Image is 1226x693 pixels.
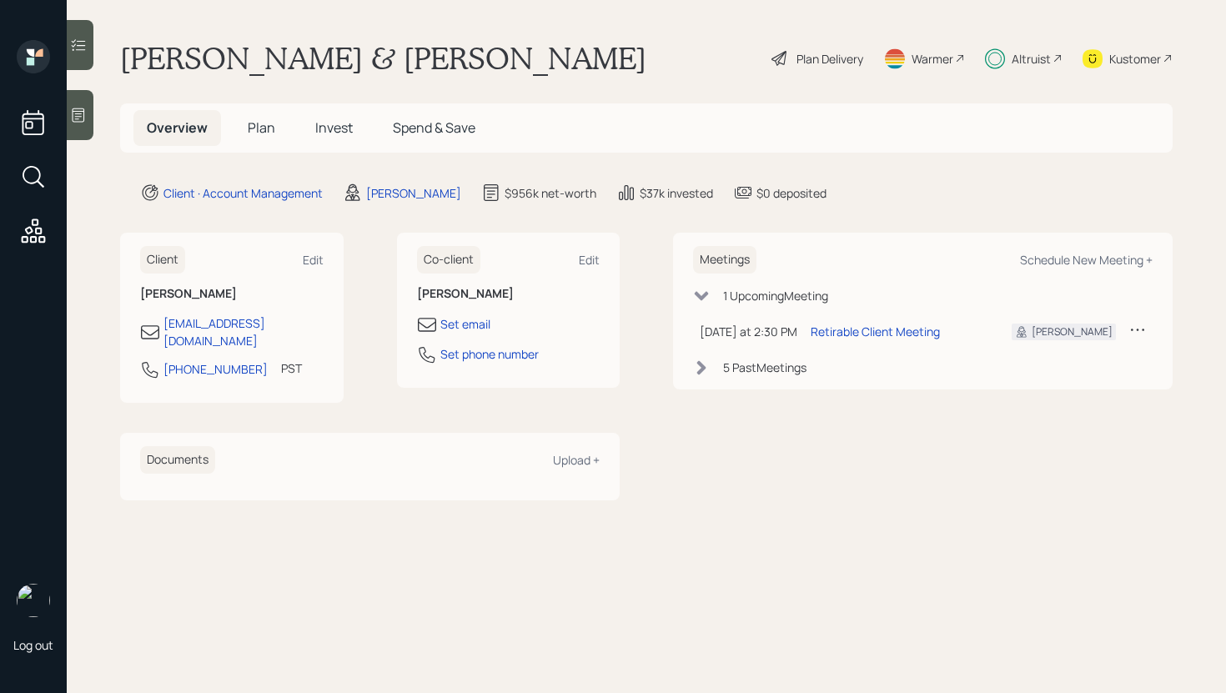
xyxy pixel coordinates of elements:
[366,184,461,202] div: [PERSON_NAME]
[281,359,302,377] div: PST
[440,315,490,333] div: Set email
[140,246,185,274] h6: Client
[120,40,646,77] h1: [PERSON_NAME] & [PERSON_NAME]
[1109,50,1161,68] div: Kustomer
[248,118,275,137] span: Plan
[440,345,539,363] div: Set phone number
[140,446,215,474] h6: Documents
[17,584,50,617] img: retirable_logo.png
[303,252,324,268] div: Edit
[417,246,480,274] h6: Co-client
[140,287,324,301] h6: [PERSON_NAME]
[13,637,53,653] div: Log out
[579,252,600,268] div: Edit
[315,118,353,137] span: Invest
[756,184,827,202] div: $0 deposited
[553,452,600,468] div: Upload +
[723,359,806,376] div: 5 Past Meeting s
[796,50,863,68] div: Plan Delivery
[505,184,596,202] div: $956k net-worth
[1020,252,1153,268] div: Schedule New Meeting +
[640,184,713,202] div: $37k invested
[700,323,797,340] div: [DATE] at 2:30 PM
[163,314,324,349] div: [EMAIL_ADDRESS][DOMAIN_NAME]
[912,50,953,68] div: Warmer
[393,118,475,137] span: Spend & Save
[163,360,268,378] div: [PHONE_NUMBER]
[723,287,828,304] div: 1 Upcoming Meeting
[417,287,600,301] h6: [PERSON_NAME]
[693,246,756,274] h6: Meetings
[1032,324,1113,339] div: [PERSON_NAME]
[1012,50,1051,68] div: Altruist
[147,118,208,137] span: Overview
[163,184,323,202] div: Client · Account Management
[811,323,940,340] div: Retirable Client Meeting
